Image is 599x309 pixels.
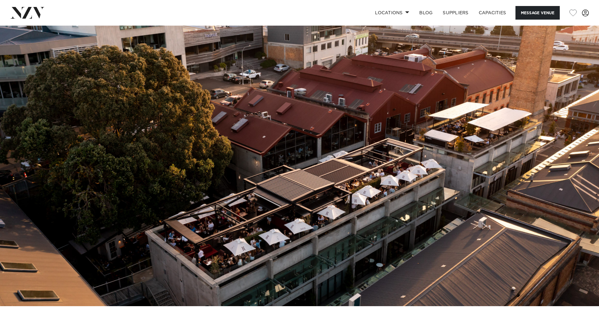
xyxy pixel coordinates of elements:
[474,6,511,20] a: Capacities
[10,7,45,18] img: nzv-logo.png
[370,6,414,20] a: Locations
[515,6,560,20] button: Message Venue
[438,6,473,20] a: SUPPLIERS
[414,6,438,20] a: BLOG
